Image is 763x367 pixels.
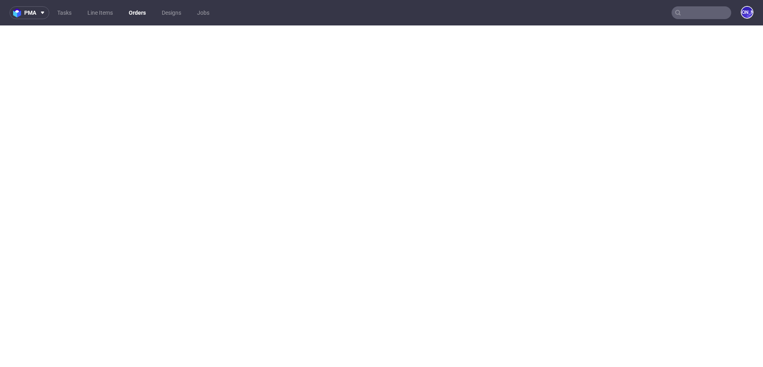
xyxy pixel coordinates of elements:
[157,6,186,19] a: Designs
[52,6,76,19] a: Tasks
[124,6,151,19] a: Orders
[10,6,49,19] button: pma
[24,10,36,16] span: pma
[742,7,753,18] figcaption: [PERSON_NAME]
[192,6,214,19] a: Jobs
[13,8,24,17] img: logo
[83,6,118,19] a: Line Items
